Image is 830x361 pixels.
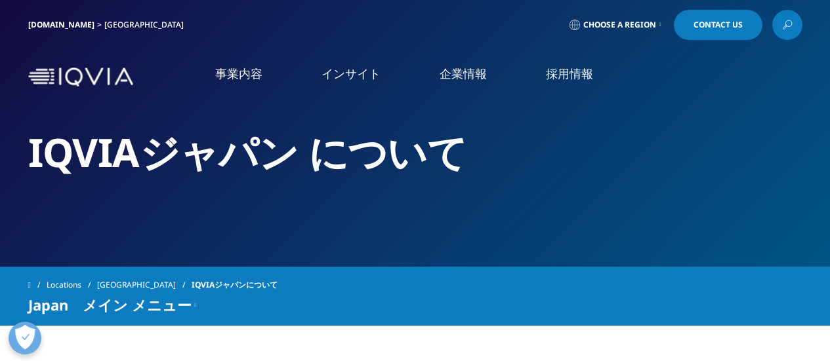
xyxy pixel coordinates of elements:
[440,66,487,82] a: 企業情報
[104,20,189,30] div: [GEOGRAPHIC_DATA]
[674,10,762,40] a: Contact Us
[28,128,802,177] h2: IQVIAジャパン について
[583,20,656,30] span: Choose a Region
[47,273,97,297] a: Locations
[28,297,192,313] span: Japan メイン メニュー
[97,273,192,297] a: [GEOGRAPHIC_DATA]
[322,66,381,82] a: インサイト
[28,19,94,30] a: [DOMAIN_NAME]
[546,66,593,82] a: 採用情報
[694,21,743,29] span: Contact Us
[192,273,278,297] span: IQVIAジャパンについて
[138,46,802,108] nav: Primary
[9,322,41,354] button: Open Preferences
[215,66,262,82] a: 事業内容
